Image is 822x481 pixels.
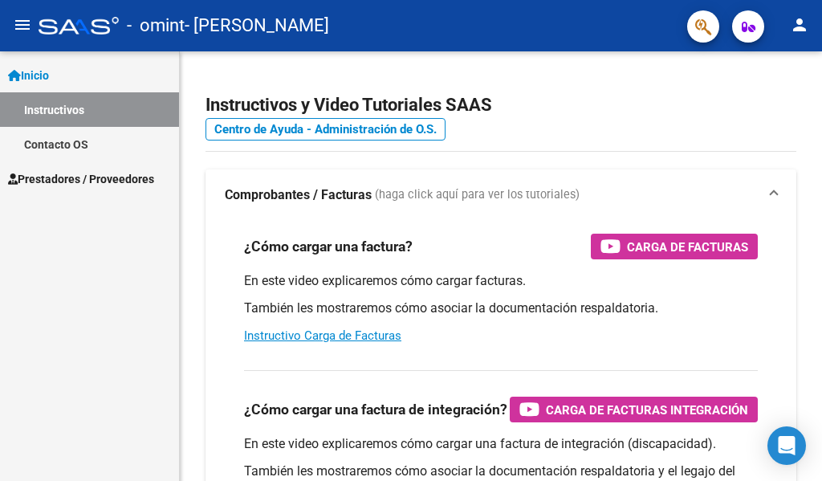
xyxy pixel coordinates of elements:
span: Carga de Facturas Integración [546,400,748,420]
strong: Comprobantes / Facturas [225,186,372,204]
span: (haga click aquí para ver los tutoriales) [375,186,580,204]
a: Centro de Ayuda - Administración de O.S. [205,118,446,141]
mat-icon: person [790,15,809,35]
mat-icon: menu [13,15,32,35]
mat-expansion-panel-header: Comprobantes / Facturas (haga click aquí para ver los tutoriales) [205,169,796,221]
span: - [PERSON_NAME] [185,8,329,43]
span: Carga de Facturas [627,237,748,257]
p: También les mostraremos cómo asociar la documentación respaldatoria. [244,300,758,317]
h2: Instructivos y Video Tutoriales SAAS [205,90,796,120]
span: Inicio [8,67,49,84]
h3: ¿Cómo cargar una factura? [244,235,413,258]
button: Carga de Facturas [591,234,758,259]
h3: ¿Cómo cargar una factura de integración? [244,398,507,421]
span: Prestadores / Proveedores [8,170,154,188]
p: En este video explicaremos cómo cargar facturas. [244,272,758,290]
a: Instructivo Carga de Facturas [244,328,401,343]
span: - omint [127,8,185,43]
p: En este video explicaremos cómo cargar una factura de integración (discapacidad). [244,435,758,453]
button: Carga de Facturas Integración [510,397,758,422]
div: Open Intercom Messenger [767,426,806,465]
